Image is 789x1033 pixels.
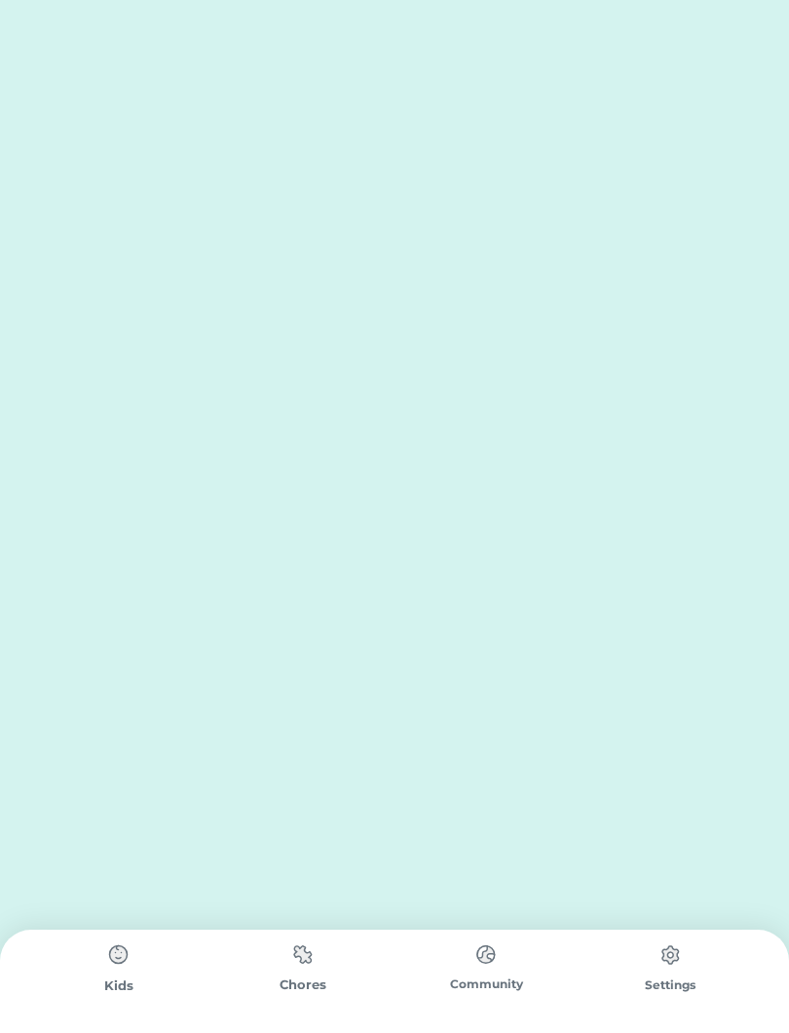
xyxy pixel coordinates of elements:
[27,976,211,996] div: Kids
[467,936,506,974] img: type%3Dchores%2C%20state%3Ddefault.svg
[99,936,138,975] img: type%3Dchores%2C%20state%3Ddefault.svg
[579,976,763,994] div: Settings
[394,976,579,993] div: Community
[211,976,395,995] div: Chores
[283,936,322,974] img: type%3Dchores%2C%20state%3Ddefault.svg
[651,936,690,975] img: type%3Dchores%2C%20state%3Ddefault.svg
